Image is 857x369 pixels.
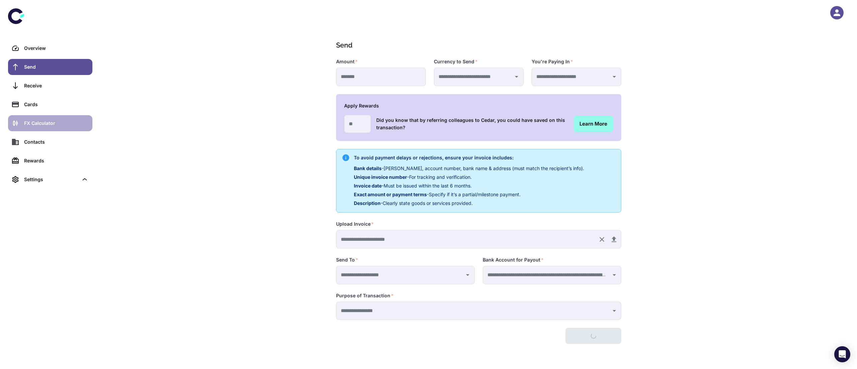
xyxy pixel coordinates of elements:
h6: Apply Rewards [344,102,613,109]
label: Bank Account for Payout [483,256,544,263]
div: Receive [24,82,88,89]
span: Unique invoice number [354,174,407,180]
div: Contacts [24,138,88,146]
a: FX Calculator [8,115,92,131]
div: Settings [8,171,92,188]
p: - Must be issued within the last 6 months. [354,182,584,190]
a: Cards [8,96,92,113]
label: Upload Invoice [336,221,374,227]
a: Overview [8,40,92,56]
span: Description [354,200,381,206]
label: Currency to Send [434,58,478,65]
div: Settings [24,176,78,183]
p: - [PERSON_NAME], account number, bank name & address (must match the recipient’s info). [354,165,584,172]
a: Learn More [574,116,613,132]
p: - Specify if it’s a partial/milestone payment. [354,191,584,198]
p: - For tracking and verification. [354,173,584,181]
span: Bank details [354,165,382,171]
span: Exact amount or payment terms [354,192,427,197]
a: Rewards [8,153,92,169]
a: Send [8,59,92,75]
label: Purpose of Transaction [336,292,394,299]
label: You're Paying In [532,58,573,65]
a: Receive [8,78,92,94]
a: Contacts [8,134,92,150]
h1: Send [336,40,619,50]
div: FX Calculator [24,120,88,127]
h6: Did you know that by referring colleagues to Cedar, you could have saved on this transaction? [376,117,568,131]
label: Amount [336,58,358,65]
span: Invoice date [354,183,382,189]
div: Send [24,63,88,71]
div: Open Intercom Messenger [834,346,850,362]
h6: To avoid payment delays or rejections, ensure your invoice includes: [354,154,584,161]
p: - Clearly state goods or services provided. [354,200,584,207]
label: Send To [336,256,358,263]
div: Cards [24,101,88,108]
div: Overview [24,45,88,52]
div: Rewards [24,157,88,164]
